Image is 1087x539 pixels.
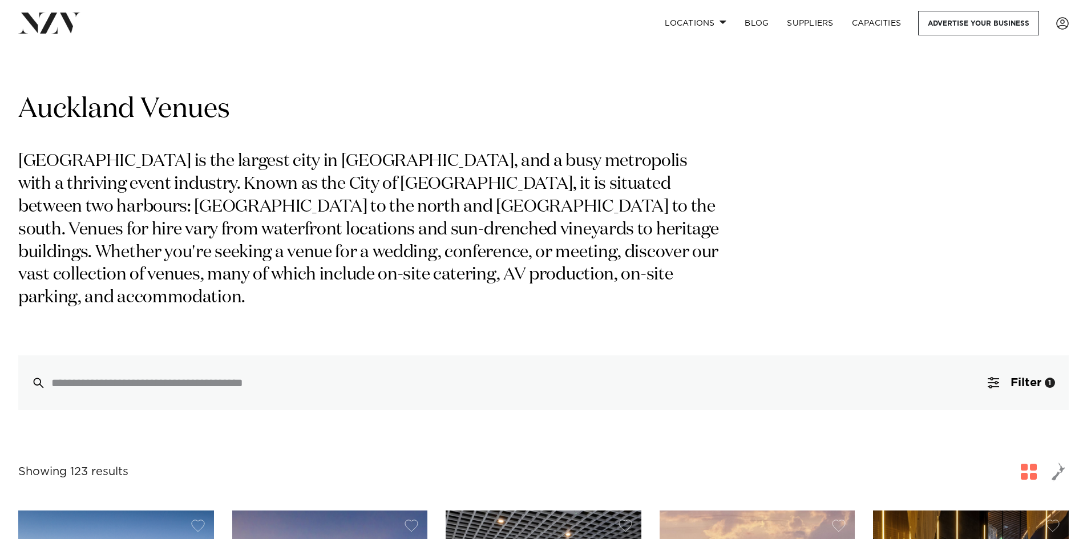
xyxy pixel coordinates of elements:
div: 1 [1045,378,1055,388]
button: Filter1 [974,355,1069,410]
p: [GEOGRAPHIC_DATA] is the largest city in [GEOGRAPHIC_DATA], and a busy metropolis with a thriving... [18,151,724,310]
div: Showing 123 results [18,463,128,481]
a: Capacities [843,11,911,35]
a: Advertise your business [918,11,1039,35]
a: SUPPLIERS [778,11,842,35]
a: BLOG [736,11,778,35]
a: Locations [656,11,736,35]
img: nzv-logo.png [18,13,80,33]
span: Filter [1011,377,1041,388]
h1: Auckland Venues [18,92,1069,128]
